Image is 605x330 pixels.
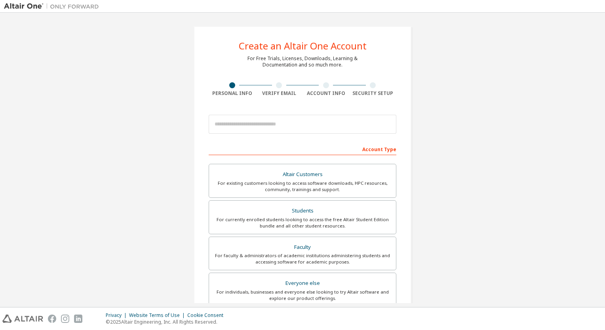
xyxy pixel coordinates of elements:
[214,216,391,229] div: For currently enrolled students looking to access the free Altair Student Edition bundle and all ...
[2,315,43,323] img: altair_logo.svg
[239,41,367,51] div: Create an Altair One Account
[209,90,256,97] div: Personal Info
[74,315,82,323] img: linkedin.svg
[214,169,391,180] div: Altair Customers
[214,205,391,216] div: Students
[106,312,129,319] div: Privacy
[214,289,391,302] div: For individuals, businesses and everyone else looking to try Altair software and explore our prod...
[209,142,396,155] div: Account Type
[214,242,391,253] div: Faculty
[61,315,69,323] img: instagram.svg
[247,55,358,68] div: For Free Trials, Licenses, Downloads, Learning & Documentation and so much more.
[302,90,350,97] div: Account Info
[256,90,303,97] div: Verify Email
[350,90,397,97] div: Security Setup
[4,2,103,10] img: Altair One
[129,312,187,319] div: Website Terms of Use
[106,319,228,325] p: © 2025 Altair Engineering, Inc. All Rights Reserved.
[48,315,56,323] img: facebook.svg
[187,312,228,319] div: Cookie Consent
[214,180,391,193] div: For existing customers looking to access software downloads, HPC resources, community, trainings ...
[214,278,391,289] div: Everyone else
[214,252,391,265] div: For faculty & administrators of academic institutions administering students and accessing softwa...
